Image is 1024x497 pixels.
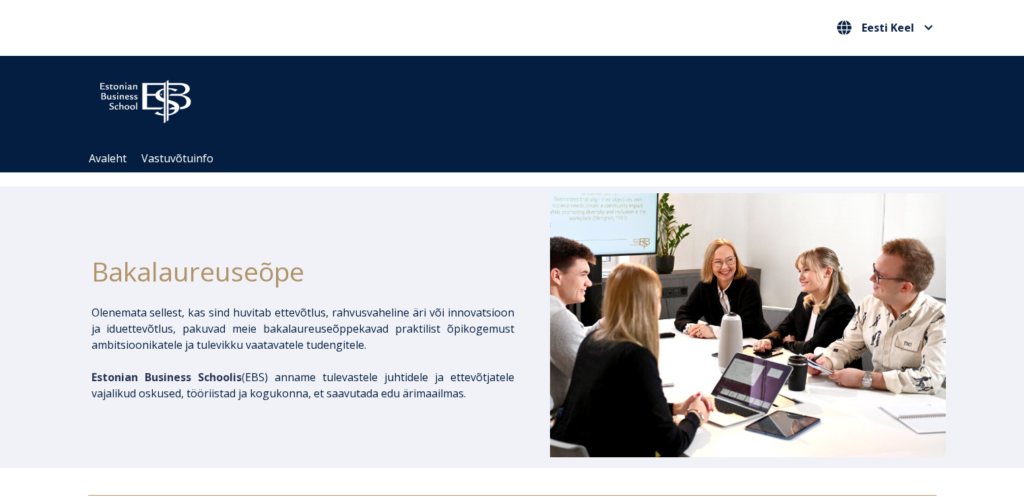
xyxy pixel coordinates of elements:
a: Vastuvõtuinfo [141,151,213,166]
span: Eesti Keel [862,22,914,33]
span: ( [92,370,245,385]
button: Eesti Keel [833,17,936,38]
a: Avaleht [89,151,127,166]
img: Bakalaureusetudengid [550,193,946,457]
p: EBS) anname tulevastele juhtidele ja ettevõtjatele vajalikud oskused, tööriistad ja kogukonna, et... [92,369,514,401]
span: Estonian Business Schoolis [92,370,242,385]
h1: Bakalaureuseõpe [92,251,514,291]
div: Navigation Menu [81,145,957,172]
nav: Vali oma keel [833,17,936,39]
img: ebs_logo2016_white [88,69,203,127]
p: Olenemata sellest, kas sind huvitab ettevõtlus, rahvusvaheline äri või innovatsioon ja iduettevõt... [92,304,514,353]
